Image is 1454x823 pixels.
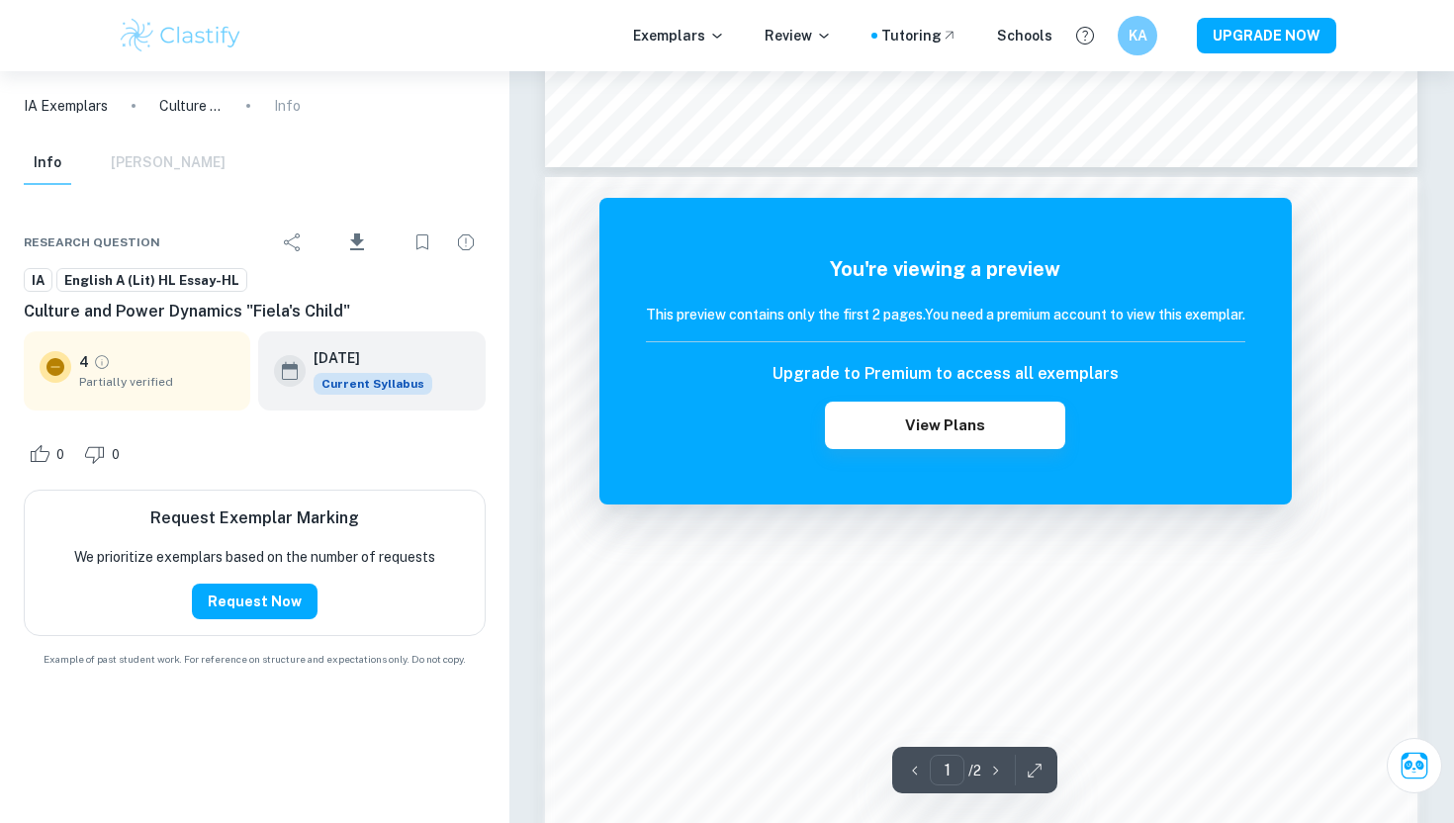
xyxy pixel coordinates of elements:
[74,546,435,568] p: We prioritize exemplars based on the number of requests
[1127,25,1149,46] h6: KA
[881,25,957,46] a: Tutoring
[1387,738,1442,793] button: Ask Clai
[56,268,247,293] a: English A (Lit) HL Essay-HL
[79,373,234,391] span: Partially verified
[317,217,399,268] div: Download
[646,254,1245,284] h5: You're viewing a preview
[446,223,486,262] div: Report issue
[24,300,486,323] h6: Culture and Power Dynamics "Fiela's Child"
[314,373,432,395] span: Current Syllabus
[997,25,1052,46] a: Schools
[24,652,486,667] span: Example of past student work. For reference on structure and expectations only. Do not copy.
[1118,16,1157,55] button: KA
[646,304,1245,325] h6: This preview contains only the first 2 pages. You need a premium account to view this exemplar.
[150,506,359,530] h6: Request Exemplar Marking
[274,95,301,117] p: Info
[403,223,442,262] div: Bookmark
[101,445,131,465] span: 0
[159,95,223,117] p: Culture and Power Dynamics "Fiela's Child"
[765,25,832,46] p: Review
[314,373,432,395] div: This exemplar is based on the current syllabus. Feel free to refer to it for inspiration/ideas wh...
[192,584,318,619] button: Request Now
[273,223,313,262] div: Share
[314,347,416,369] h6: [DATE]
[24,141,71,185] button: Info
[93,353,111,371] a: Grade partially verified
[79,351,89,373] p: 4
[825,402,1064,449] button: View Plans
[24,268,52,293] a: IA
[79,438,131,470] div: Dislike
[24,233,160,251] span: Research question
[968,760,981,781] p: / 2
[24,438,75,470] div: Like
[24,95,108,117] a: IA Exemplars
[25,271,51,291] span: IA
[45,445,75,465] span: 0
[772,362,1119,386] h6: Upgrade to Premium to access all exemplars
[1068,19,1102,52] button: Help and Feedback
[633,25,725,46] p: Exemplars
[118,16,243,55] img: Clastify logo
[57,271,246,291] span: English A (Lit) HL Essay-HL
[1197,18,1336,53] button: UPGRADE NOW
